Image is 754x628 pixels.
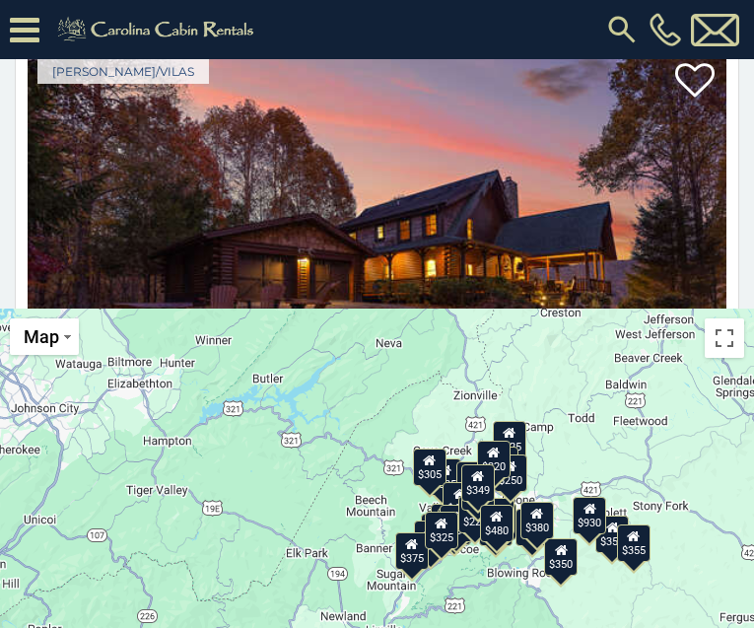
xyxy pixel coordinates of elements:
span: Map [24,326,59,347]
div: $350 [544,537,578,575]
div: $480 [479,505,513,542]
div: $695 [514,508,548,545]
a: [PERSON_NAME]/Vilas [37,59,209,84]
img: search-regular.svg [604,12,640,47]
div: $349 [460,464,494,502]
div: $395 [480,497,514,534]
div: $395 [440,504,473,541]
div: $315 [479,508,513,545]
div: $930 [573,496,606,533]
div: $325 [424,511,457,548]
div: $305 [412,448,446,485]
a: Diamond Creek Lodge from $349 daily [28,49,726,518]
div: $250 [493,454,526,492]
div: $380 [519,501,553,538]
a: [PHONE_NUMBER] [645,13,686,46]
div: $355 [616,523,650,561]
div: $320 [476,440,510,477]
div: $210 [460,472,494,510]
button: Toggle fullscreen view [705,318,744,358]
div: $525 [492,420,525,457]
img: Khaki-logo.png [49,14,267,45]
div: $410 [443,482,476,520]
div: $375 [394,532,428,570]
button: Change map style [10,318,79,355]
img: Diamond Creek Lodge [28,49,726,518]
div: $565 [456,461,490,499]
div: $225 [457,496,491,533]
a: Add to favorites [675,61,715,103]
div: $330 [413,521,446,558]
div: $355 [595,515,629,552]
